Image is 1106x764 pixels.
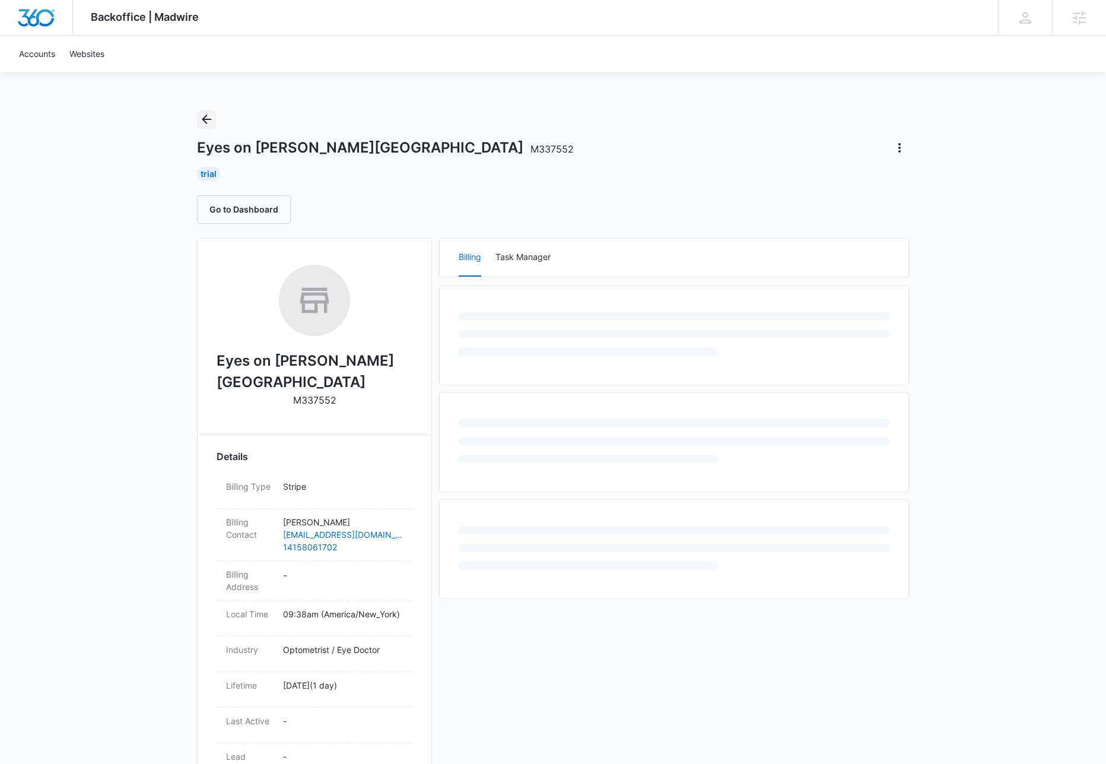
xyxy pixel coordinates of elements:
[293,393,336,407] p: M337552
[217,601,412,636] div: Local Time09:38am (America/New_York)
[197,167,220,181] div: Trial
[12,36,62,72] a: Accounts
[283,568,403,593] dd: -
[217,509,412,561] div: Billing Contact[PERSON_NAME][EMAIL_ADDRESS][DOMAIN_NAME]14158061702
[283,715,403,727] p: -
[283,679,403,692] p: [DATE] ( 1 day )
[283,528,403,541] a: [EMAIL_ADDRESS][DOMAIN_NAME]
[217,561,412,601] div: Billing Address-
[62,36,112,72] a: Websites
[495,239,551,277] button: Task Manager
[91,11,199,23] span: Backoffice | Madwire
[217,708,412,743] div: Last Active-
[283,480,403,493] p: Stripe
[283,608,403,620] p: 09:38am ( America/New_York )
[890,138,909,157] button: Actions
[226,568,274,593] dt: Billing Address
[197,139,574,157] h1: Eyes on [PERSON_NAME][GEOGRAPHIC_DATA]
[217,449,248,464] span: Details
[197,195,291,224] button: Go to Dashboard
[217,672,412,708] div: Lifetime[DATE](1 day)
[226,480,274,493] dt: Billing Type
[217,350,412,393] h2: Eyes on [PERSON_NAME][GEOGRAPHIC_DATA]
[283,750,403,763] p: -
[217,636,412,672] div: IndustryOptometrist / Eye Doctor
[226,516,274,541] dt: Billing Contact
[197,110,216,129] button: Back
[283,516,403,528] p: [PERSON_NAME]
[226,643,274,656] dt: Industry
[226,608,274,620] dt: Local Time
[217,473,412,509] div: Billing TypeStripe
[226,715,274,727] dt: Last Active
[530,143,574,155] span: M337552
[226,679,274,692] dt: Lifetime
[283,541,403,553] a: 14158061702
[283,643,403,656] p: Optometrist / Eye Doctor
[459,239,481,277] button: Billing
